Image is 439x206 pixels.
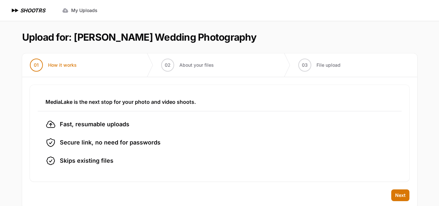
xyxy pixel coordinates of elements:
span: 03 [302,62,308,68]
button: Next [391,189,409,201]
span: My Uploads [71,7,97,14]
button: 02 About your files [153,53,222,77]
span: Next [395,192,406,199]
span: 01 [34,62,39,68]
a: My Uploads [58,5,101,16]
span: Secure link, no need for passwords [60,138,161,147]
button: 01 How it works [22,53,84,77]
span: Skips existing files [60,156,113,165]
a: SHOOTRS SHOOTRS [10,7,45,14]
h1: Upload for: [PERSON_NAME] Wedding Photography [22,31,256,43]
span: Fast, resumable uploads [60,120,129,129]
img: SHOOTRS [10,7,20,14]
h1: SHOOTRS [20,7,45,14]
span: File upload [316,62,341,68]
button: 03 File upload [291,53,348,77]
span: How it works [48,62,77,68]
span: About your files [179,62,214,68]
h3: MediaLake is the next stop for your photo and video shoots. [45,98,394,106]
span: 02 [165,62,171,68]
